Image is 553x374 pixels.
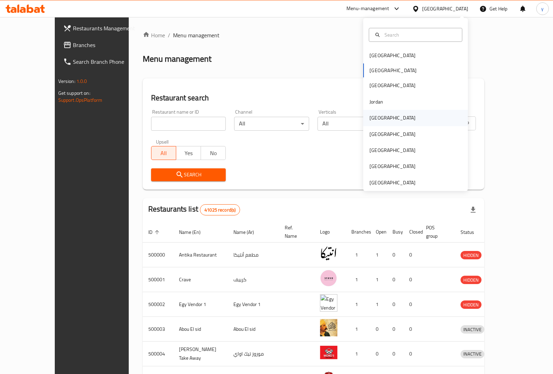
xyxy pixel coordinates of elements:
[320,245,337,262] img: Antika Restaurant
[73,24,142,32] span: Restaurants Management
[370,342,387,366] td: 0
[173,292,228,317] td: Egy Vendor 1
[370,317,387,342] td: 0
[320,269,337,287] img: Crave
[370,267,387,292] td: 1
[404,267,420,292] td: 0
[228,317,279,342] td: Abou El sid
[369,162,416,170] div: [GEOGRAPHIC_DATA]
[151,93,476,103] h2: Restaurant search
[387,292,404,317] td: 0
[370,221,387,243] th: Open
[228,342,279,366] td: موروز تيك اواي
[143,243,173,267] td: 500000
[173,31,219,39] span: Menu management
[168,31,170,39] li: /
[404,317,420,342] td: 0
[404,243,420,267] td: 0
[200,204,240,215] div: Total records count
[404,221,420,243] th: Closed
[58,77,75,86] span: Version:
[73,41,142,49] span: Branches
[369,146,416,154] div: [GEOGRAPHIC_DATA]
[173,243,228,267] td: Antika Restaurant
[387,221,404,243] th: Busy
[387,267,404,292] td: 0
[156,139,169,144] label: Upsell
[461,301,481,309] span: HIDDEN
[228,243,279,267] td: مطعم أنتيكا
[320,344,337,361] img: Moro's Take Away
[317,117,393,131] div: All
[151,168,226,181] button: Search
[346,221,370,243] th: Branches
[320,294,337,312] img: Egy Vendor 1
[461,300,481,309] div: HIDDEN
[285,223,306,240] span: Ref. Name
[465,201,481,218] div: Export file
[387,317,404,342] td: 0
[58,89,90,98] span: Get support on:
[200,207,240,213] span: 41025 record(s)
[346,243,370,267] td: 1
[369,130,416,138] div: [GEOGRAPHIC_DATA]
[234,117,309,131] div: All
[58,37,147,53] a: Branches
[179,148,198,158] span: Yes
[461,228,483,236] span: Status
[426,223,447,240] span: POS group
[151,146,176,160] button: All
[143,267,173,292] td: 500001
[201,146,226,160] button: No
[314,221,346,243] th: Logo
[346,317,370,342] td: 1
[143,317,173,342] td: 500003
[369,82,416,89] div: [GEOGRAPHIC_DATA]
[346,292,370,317] td: 1
[173,267,228,292] td: Crave
[320,319,337,336] img: Abou El sid
[58,20,147,37] a: Restaurants Management
[73,58,142,66] span: Search Branch Phone
[143,342,173,366] td: 500004
[148,204,240,215] h2: Restaurants list
[346,342,370,366] td: 1
[346,267,370,292] td: 1
[387,243,404,267] td: 0
[143,292,173,317] td: 500002
[370,243,387,267] td: 1
[404,342,420,366] td: 0
[404,292,420,317] td: 0
[461,251,481,259] span: HIDDEN
[228,292,279,317] td: Egy Vendor 1
[369,98,383,106] div: Jordan
[148,228,162,236] span: ID
[461,326,484,334] span: INACTIVE
[461,350,484,358] span: INACTIVE
[58,53,147,70] a: Search Branch Phone
[461,325,484,334] div: INACTIVE
[233,228,263,236] span: Name (Ar)
[176,146,201,160] button: Yes
[541,5,544,13] span: y
[346,5,389,13] div: Menu-management
[143,53,211,64] h2: Menu management
[173,342,228,366] td: [PERSON_NAME] Take Away
[143,31,165,39] a: Home
[151,117,226,131] input: Search for restaurant name or ID..
[173,317,228,342] td: Abou El sid
[58,96,103,105] a: Support.OpsPlatform
[370,292,387,317] td: 1
[369,179,416,186] div: [GEOGRAPHIC_DATA]
[369,114,416,122] div: [GEOGRAPHIC_DATA]
[228,267,279,292] td: كرييف
[382,31,458,39] input: Search
[461,276,481,284] span: HIDDEN
[143,31,485,39] nav: breadcrumb
[157,170,221,179] span: Search
[179,228,210,236] span: Name (En)
[154,148,173,158] span: All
